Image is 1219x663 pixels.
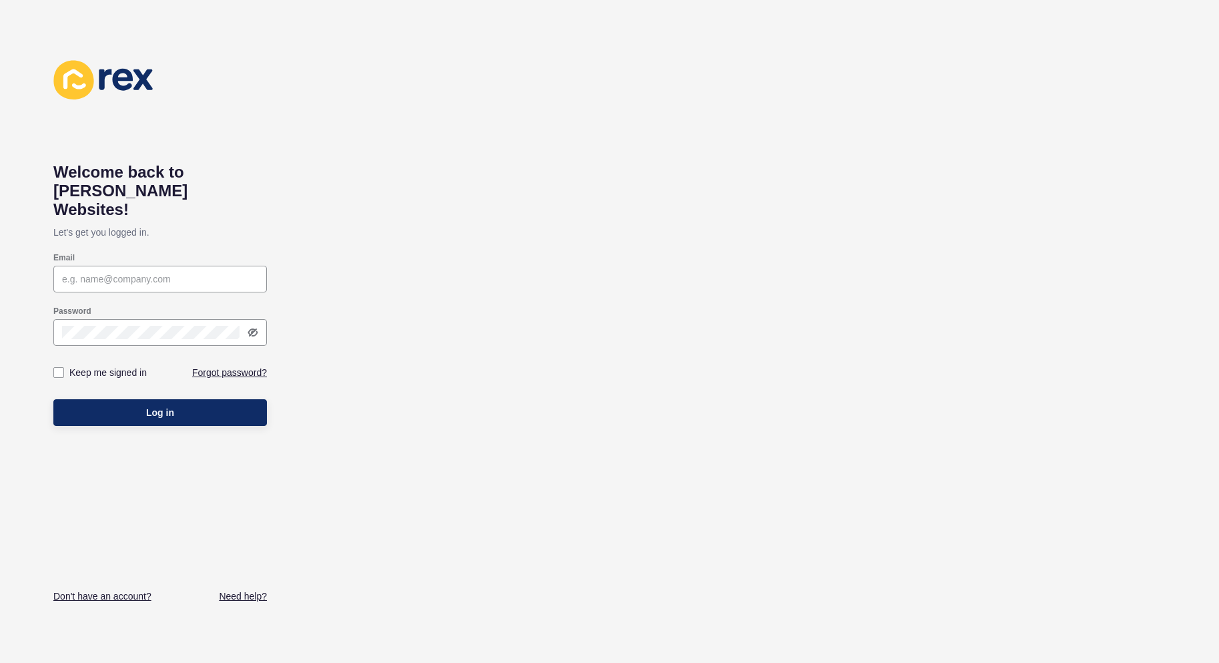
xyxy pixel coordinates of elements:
label: Keep me signed in [69,366,147,379]
button: Log in [53,399,267,426]
label: Email [53,252,75,263]
label: Password [53,306,91,316]
h1: Welcome back to [PERSON_NAME] Websites! [53,163,267,219]
p: Let's get you logged in. [53,219,267,246]
span: Log in [146,406,174,419]
a: Don't have an account? [53,590,151,603]
a: Forgot password? [192,366,267,379]
a: Need help? [219,590,267,603]
input: e.g. name@company.com [62,272,258,286]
